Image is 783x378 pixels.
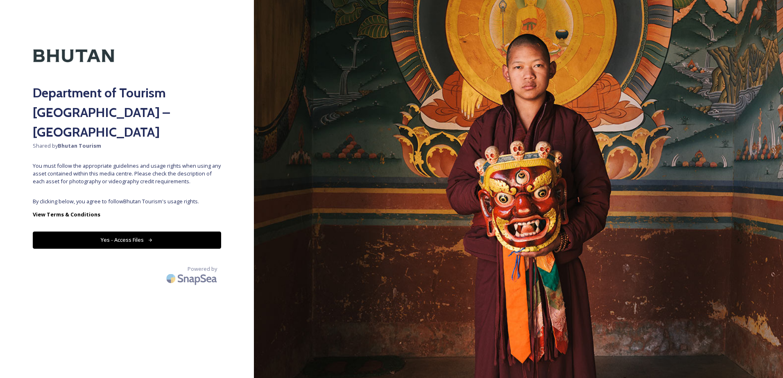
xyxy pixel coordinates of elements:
[33,142,221,150] span: Shared by
[33,83,221,142] h2: Department of Tourism [GEOGRAPHIC_DATA] – [GEOGRAPHIC_DATA]
[33,211,100,218] strong: View Terms & Conditions
[33,33,115,79] img: Kingdom-of-Bhutan-Logo.png
[33,198,221,205] span: By clicking below, you agree to follow Bhutan Tourism 's usage rights.
[33,162,221,186] span: You must follow the appropriate guidelines and usage rights when using any asset contained within...
[58,142,101,149] strong: Bhutan Tourism
[188,265,217,273] span: Powered by
[164,269,221,288] img: SnapSea Logo
[33,209,221,219] a: View Terms & Conditions
[33,232,221,248] button: Yes - Access Files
